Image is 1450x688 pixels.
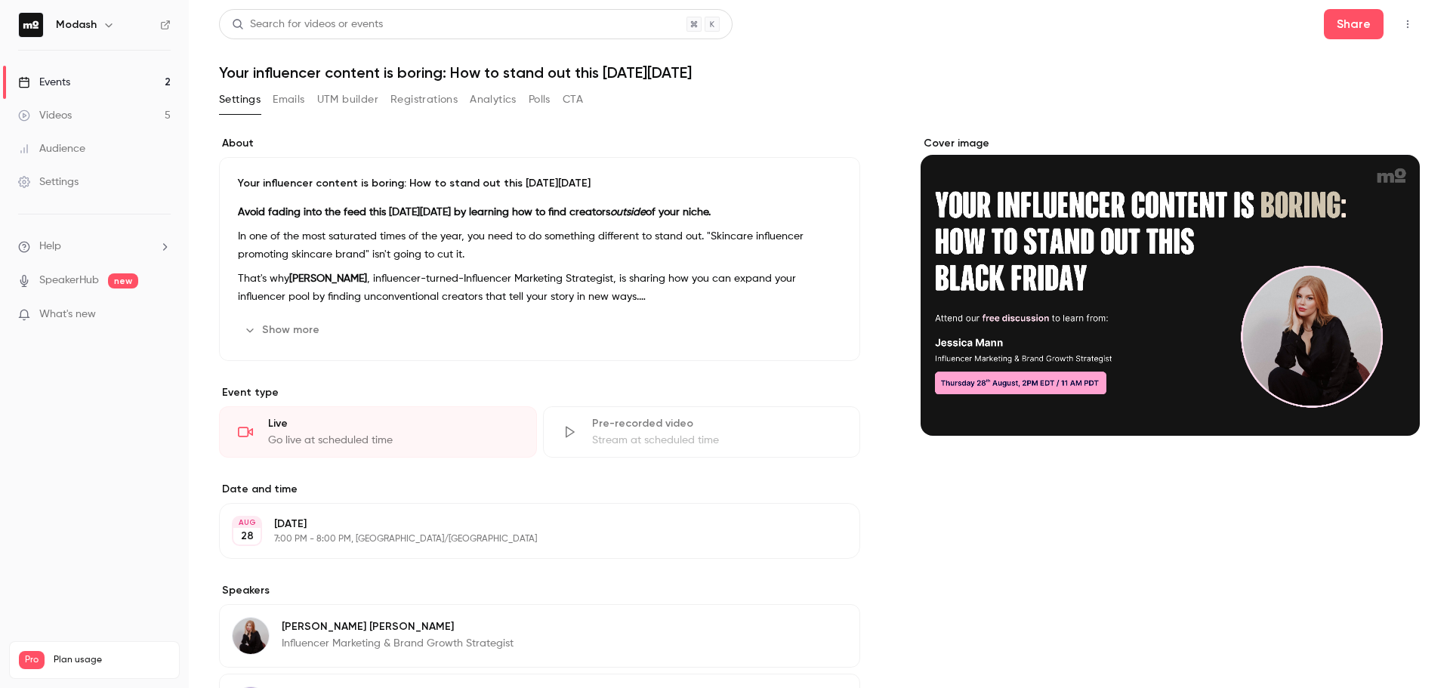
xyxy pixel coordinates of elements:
p: 7:00 PM - 8:00 PM, [GEOGRAPHIC_DATA]/[GEOGRAPHIC_DATA] [274,533,780,545]
button: Emails [273,88,304,112]
span: Plan usage [54,654,170,666]
h6: Modash [56,17,97,32]
button: Settings [219,88,261,112]
div: Go live at scheduled time [268,433,518,448]
div: Live [268,416,518,431]
strong: [PERSON_NAME] [289,273,367,284]
label: About [219,136,860,151]
button: CTA [563,88,583,112]
div: Search for videos or events [232,17,383,32]
label: Speakers [219,583,860,598]
img: Jessica Mann [233,618,269,654]
em: outside [610,207,646,218]
label: Cover image [921,136,1420,151]
button: Registrations [390,88,458,112]
div: AUG [233,517,261,528]
div: Jessica Mann[PERSON_NAME] [PERSON_NAME]Influencer Marketing & Brand Growth Strategist [219,604,860,668]
a: SpeakerHub [39,273,99,288]
h1: Your influencer content is boring: How to stand out this [DATE][DATE] [219,63,1420,82]
img: Modash [19,13,43,37]
p: [PERSON_NAME] [PERSON_NAME] [282,619,514,634]
button: UTM builder [317,88,378,112]
p: 28 [241,529,254,544]
div: Events [18,75,70,90]
div: Videos [18,108,72,123]
span: Help [39,239,61,255]
strong: Avoid fading into the feed this [DATE][DATE] by learning how to find creators of your niche. [238,207,711,218]
button: Polls [529,88,551,112]
iframe: Noticeable Trigger [153,308,171,322]
section: Cover image [921,136,1420,436]
p: Your influencer content is boring: How to stand out this [DATE][DATE] [238,176,841,191]
button: Share [1324,9,1384,39]
div: Pre-recorded videoStream at scheduled time [543,406,861,458]
span: What's new [39,307,96,322]
label: Date and time [219,482,860,497]
div: Pre-recorded video [592,416,842,431]
div: Audience [18,141,85,156]
span: new [108,273,138,288]
p: Event type [219,385,860,400]
span: Pro [19,651,45,669]
div: LiveGo live at scheduled time [219,406,537,458]
p: Influencer Marketing & Brand Growth Strategist [282,636,514,651]
div: Settings [18,174,79,190]
p: In one of the most saturated times of the year, you need to do something different to stand out. ... [238,227,841,264]
button: Analytics [470,88,517,112]
button: Show more [238,318,329,342]
p: That's why , influencer-turned-Influencer Marketing Strategist, is sharing how you can expand you... [238,270,841,306]
li: help-dropdown-opener [18,239,171,255]
div: Stream at scheduled time [592,433,842,448]
p: [DATE] [274,517,780,532]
